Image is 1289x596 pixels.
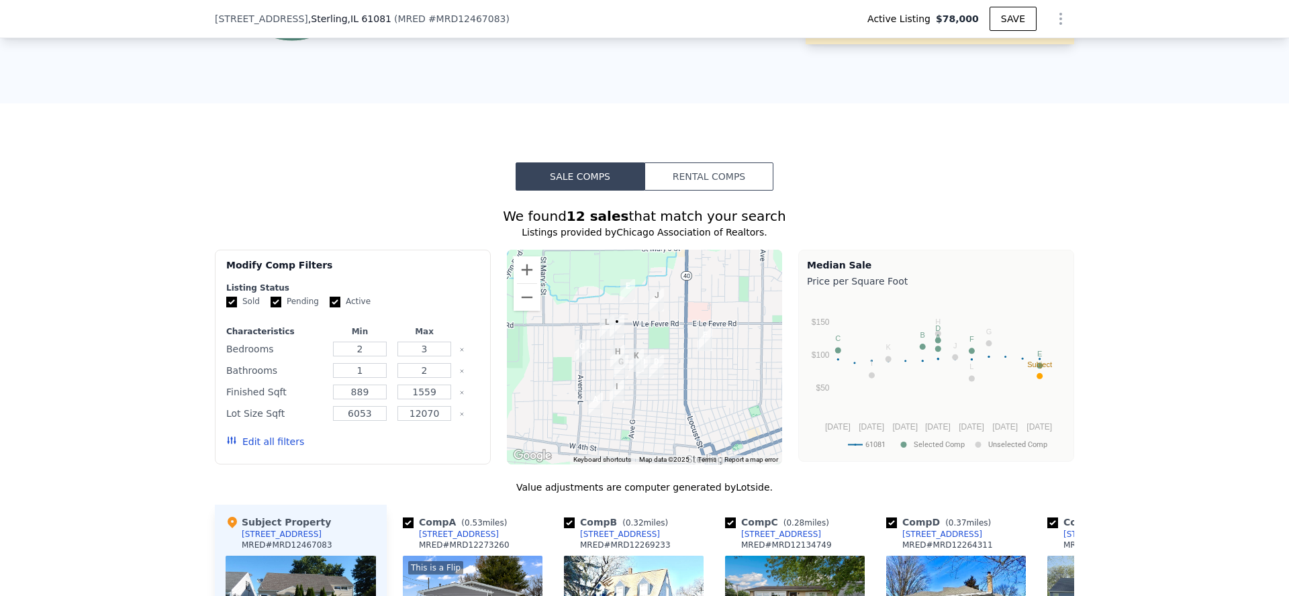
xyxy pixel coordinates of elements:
[408,561,463,575] div: This is a Flip
[226,296,260,307] label: Sold
[564,529,660,540] a: [STREET_ADDRESS]
[395,326,454,337] div: Max
[986,328,992,336] text: G
[226,361,325,380] div: Bathrooms
[935,324,941,332] text: D
[1047,5,1074,32] button: Show Options
[271,296,319,307] label: Pending
[242,529,322,540] div: [STREET_ADDRESS]
[807,258,1065,272] div: Median Sale
[1063,529,1143,540] div: [STREET_ADDRESS]
[835,334,841,342] text: C
[459,347,465,352] button: Clear
[215,226,1074,239] div: Listings provided by Chicago Association of Realtors .
[902,529,982,540] div: [STREET_ADDRESS]
[215,12,308,26] span: [STREET_ADDRESS]
[610,345,625,368] div: 808 W 12th St
[428,13,506,24] span: # MRD12467083
[649,289,664,311] div: 1715 Avenue E
[600,315,614,338] div: 908 W 15th St
[403,529,499,540] a: [STREET_ADDRESS]
[610,380,624,403] div: 809 W 9th St
[610,315,624,338] div: 810 W 15th St
[936,12,979,26] span: $78,000
[588,393,603,415] div: 1006 W 7th St
[419,529,499,540] div: [STREET_ADDRESS]
[1047,529,1143,540] a: [STREET_ADDRESS]
[871,359,873,367] text: I
[215,481,1074,494] div: Value adjustments are computer generated by Lotside .
[825,422,851,432] text: [DATE]
[567,208,629,224] strong: 12 sales
[649,355,664,378] div: 502 W 11th St
[626,518,644,528] span: 0.32
[940,518,996,528] span: ( miles)
[614,355,628,378] div: 804 W 11th St
[348,13,391,24] span: , IL 61081
[698,328,712,351] div: 107 E 14th St
[580,540,671,550] div: MRED # MRD12269233
[510,447,555,464] img: Google
[226,283,479,293] div: Listing Status
[1063,540,1154,550] div: MRED # MRD12461383
[988,440,1047,449] text: Unselected Comp
[465,518,483,528] span: 0.53
[959,422,984,432] text: [DATE]
[226,435,304,448] button: Edit all filters
[459,368,465,374] button: Clear
[629,349,644,372] div: 615 W 12th St
[953,342,957,350] text: J
[215,207,1074,226] div: We found that match your search
[859,422,884,432] text: [DATE]
[226,258,479,283] div: Modify Comp Filters
[419,540,510,550] div: MRED # MRD12273260
[226,383,325,401] div: Finished Sqft
[725,529,821,540] a: [STREET_ADDRESS]
[516,162,644,191] button: Sale Comps
[786,518,804,528] span: 0.28
[892,422,918,432] text: [DATE]
[1027,360,1052,368] text: Subject
[902,540,993,550] div: MRED # MRD12264311
[936,333,941,341] text: A
[397,13,425,24] span: MRED
[969,362,973,370] text: L
[741,529,821,540] div: [STREET_ADDRESS]
[969,335,974,343] text: F
[403,515,512,529] div: Comp A
[242,540,332,550] div: MRED # MRD12467083
[724,456,778,463] a: Report a map error
[1027,422,1052,432] text: [DATE]
[865,440,886,449] text: 61081
[990,7,1037,31] button: SAVE
[226,515,331,529] div: Subject Property
[741,540,832,550] div: MRED # MRD12134749
[308,12,391,26] span: , Sterling
[514,284,540,311] button: Zoom out
[1047,515,1156,529] div: Comp E
[886,343,892,351] text: K
[459,390,465,395] button: Clear
[226,297,237,307] input: Sold
[330,326,389,337] div: Min
[514,256,540,283] button: Zoom in
[617,518,673,528] span: ( miles)
[807,291,1065,458] div: A chart.
[992,422,1018,432] text: [DATE]
[812,350,830,360] text: $100
[394,12,510,26] div: ( )
[226,326,325,337] div: Characteristics
[330,297,340,307] input: Active
[812,317,830,327] text: $150
[620,279,635,302] div: 1901 Avenue H
[573,455,631,464] button: Keyboard shortcuts
[1037,350,1042,358] text: E
[807,272,1065,291] div: Price per Square Foot
[920,331,925,339] text: B
[949,518,967,528] span: 0.37
[564,515,673,529] div: Comp B
[698,456,716,463] a: Terms (opens in new tab)
[330,296,371,307] label: Active
[459,411,465,417] button: Clear
[510,447,555,464] a: Open this area in Google Maps (opens a new window)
